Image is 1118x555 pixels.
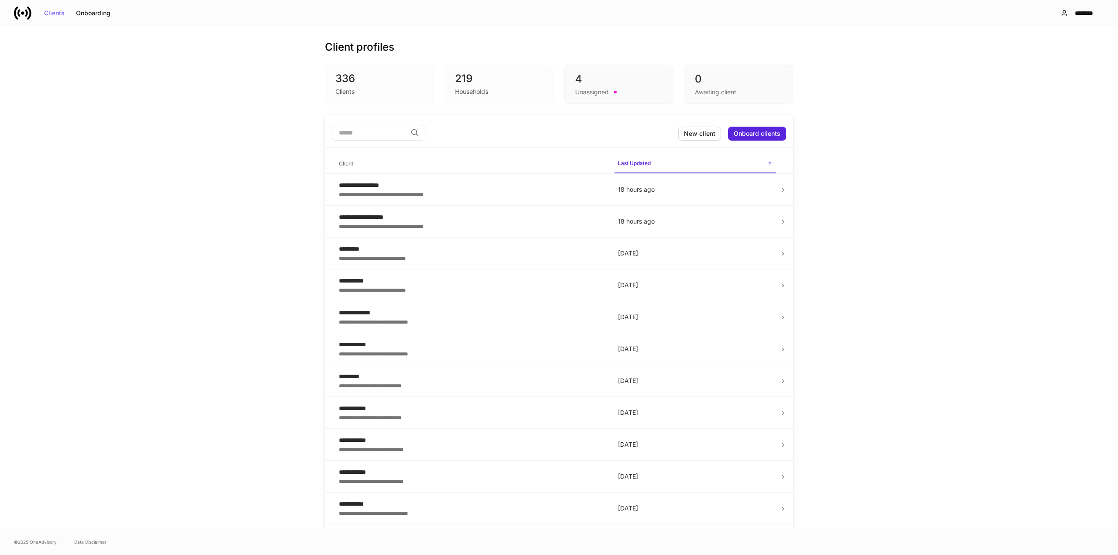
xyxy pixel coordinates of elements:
p: [DATE] [618,504,773,513]
p: 18 hours ago [618,217,773,226]
div: New client [684,131,715,137]
button: New client [678,127,721,141]
div: 219 [455,72,543,86]
p: [DATE] [618,408,773,417]
p: [DATE] [618,472,773,481]
div: Households [455,87,488,96]
h6: Last Updated [618,159,651,167]
div: Unassigned [575,88,609,97]
h6: Client [339,159,353,168]
div: 4 [575,72,663,86]
div: Clients [44,10,65,16]
p: [DATE] [618,345,773,353]
button: Onboard clients [728,127,786,141]
div: 0Awaiting client [684,65,793,104]
div: 336 [335,72,424,86]
button: Clients [38,6,70,20]
p: [DATE] [618,440,773,449]
p: 18 hours ago [618,185,773,194]
p: [DATE] [618,313,773,321]
div: Onboard clients [734,131,780,137]
div: Clients [335,87,355,96]
div: 4Unassigned [564,65,673,104]
span: Last Updated [614,155,776,173]
div: 0 [695,72,782,86]
p: [DATE] [618,249,773,258]
p: [DATE] [618,281,773,290]
div: Onboarding [76,10,110,16]
h3: Client profiles [325,40,394,54]
div: Awaiting client [695,88,736,97]
span: © 2025 OneAdvisory [14,538,57,545]
span: Client [335,155,607,173]
p: [DATE] [618,376,773,385]
a: Data Disclaimer [74,538,107,545]
button: Onboarding [70,6,116,20]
